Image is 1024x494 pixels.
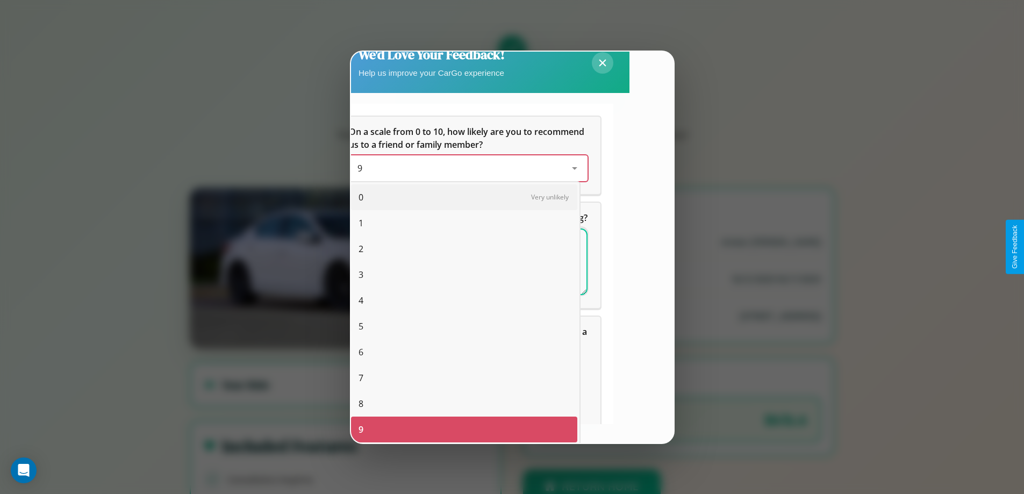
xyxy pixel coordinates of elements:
div: 0 [351,184,577,210]
div: On a scale from 0 to 10, how likely are you to recommend us to a friend or family member? [349,155,588,181]
p: Help us improve your CarGo experience [359,66,505,80]
span: 3 [359,268,363,281]
span: 1 [359,217,363,230]
h2: We'd Love Your Feedback! [359,46,505,63]
div: 10 [351,442,577,468]
div: 7 [351,365,577,391]
span: 5 [359,320,363,333]
span: 9 [359,423,363,436]
div: 8 [351,391,577,417]
span: What can we do to make your experience more satisfying? [349,212,588,224]
div: 9 [351,417,577,442]
span: Which of the following features do you value the most in a vehicle? [349,326,589,350]
span: 0 [359,191,363,204]
span: 8 [359,397,363,410]
div: Open Intercom Messenger [11,457,37,483]
span: 4 [359,294,363,307]
div: 1 [351,210,577,236]
div: 4 [351,288,577,313]
div: On a scale from 0 to 10, how likely are you to recommend us to a friend or family member? [336,117,600,194]
span: 9 [357,162,362,174]
h5: On a scale from 0 to 10, how likely are you to recommend us to a friend or family member? [349,125,588,151]
div: 6 [351,339,577,365]
span: 6 [359,346,363,359]
span: 2 [359,242,363,255]
div: Give Feedback [1011,225,1019,269]
span: On a scale from 0 to 10, how likely are you to recommend us to a friend or family member? [349,126,586,151]
div: 5 [351,313,577,339]
span: 7 [359,371,363,384]
div: 2 [351,236,577,262]
span: Very unlikely [531,192,569,202]
div: 3 [351,262,577,288]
